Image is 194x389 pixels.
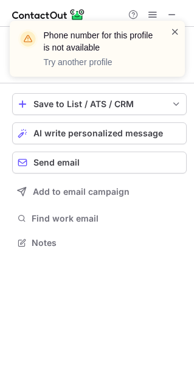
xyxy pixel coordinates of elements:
[44,56,156,68] p: Try another profile
[33,128,163,138] span: AI write personalized message
[33,187,130,197] span: Add to email campaign
[12,152,187,173] button: Send email
[32,213,182,224] span: Find work email
[33,158,80,167] span: Send email
[32,237,182,248] span: Notes
[12,7,85,22] img: ContactOut v5.3.10
[33,99,165,109] div: Save to List / ATS / CRM
[12,210,187,227] button: Find work email
[44,29,156,54] header: Phone number for this profile is not available
[12,122,187,144] button: AI write personalized message
[12,93,187,115] button: save-profile-one-click
[12,181,187,203] button: Add to email campaign
[12,234,187,251] button: Notes
[18,29,38,49] img: warning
